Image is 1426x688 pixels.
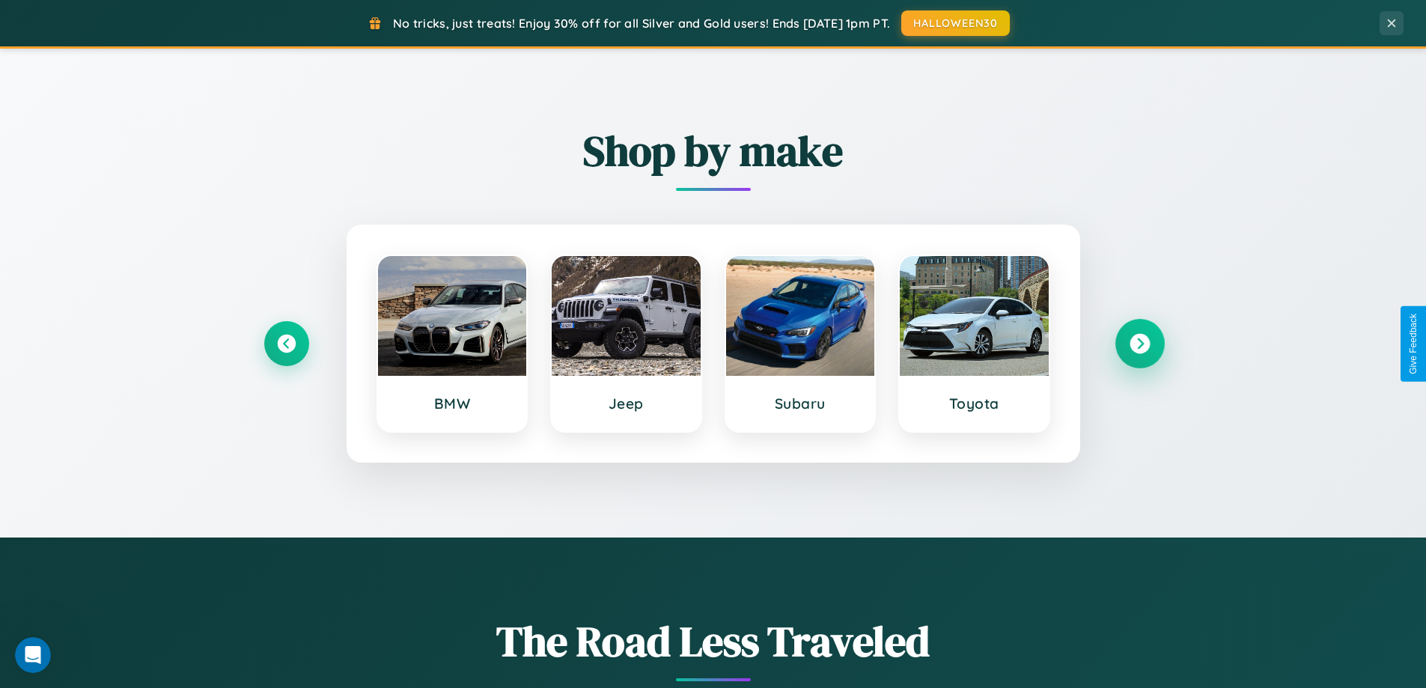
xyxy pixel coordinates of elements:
span: No tricks, just treats! Enjoy 30% off for all Silver and Gold users! Ends [DATE] 1pm PT. [393,16,890,31]
h1: The Road Less Traveled [264,612,1163,670]
h3: Subaru [741,395,860,413]
h3: Jeep [567,395,686,413]
iframe: Intercom live chat [15,637,51,673]
h2: Shop by make [264,122,1163,180]
button: HALLOWEEN30 [901,10,1010,36]
h3: BMW [393,395,512,413]
div: Give Feedback [1408,314,1419,374]
h3: Toyota [915,395,1034,413]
